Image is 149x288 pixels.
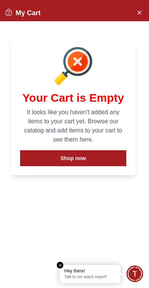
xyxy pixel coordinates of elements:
[64,275,116,280] p: Talk to our watch expert!
[127,266,143,282] div: Chat Widget
[133,6,145,18] button: Close Account
[20,91,126,105] h1: Your Cart is Empty
[20,150,126,166] button: Shop now
[57,262,64,269] em: Close tooltip
[20,108,126,144] p: It looks like you haven't added any items to your cart yet. Browse our catalog and add items to y...
[64,268,116,274] div: Hey there!
[5,8,41,18] h2: My Cart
